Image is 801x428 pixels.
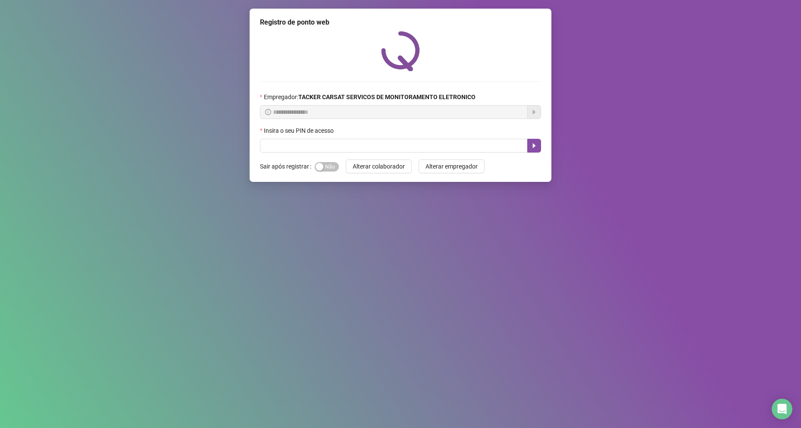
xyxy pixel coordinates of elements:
[346,159,412,173] button: Alterar colaborador
[260,126,339,135] label: Insira o seu PIN de acesso
[264,92,476,102] span: Empregador :
[381,31,420,71] img: QRPoint
[260,159,315,173] label: Sair após registrar
[260,17,541,28] div: Registro de ponto web
[353,162,405,171] span: Alterar colaborador
[265,109,271,115] span: info-circle
[772,399,792,419] div: Open Intercom Messenger
[298,94,476,100] strong: TACKER CARSAT SERVICOS DE MONITORAMENTO ELETRONICO
[426,162,478,171] span: Alterar empregador
[419,159,485,173] button: Alterar empregador
[531,142,538,149] span: caret-right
